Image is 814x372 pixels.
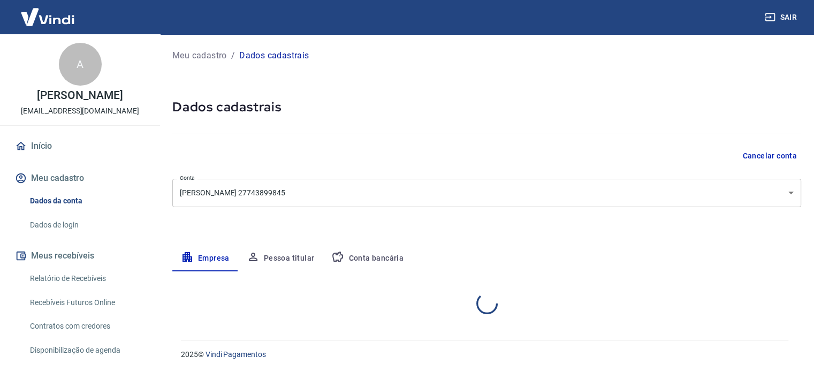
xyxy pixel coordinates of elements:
[13,244,147,268] button: Meus recebíveis
[26,268,147,290] a: Relatório de Recebíveis
[206,350,266,359] a: Vindi Pagamentos
[763,7,801,27] button: Sair
[26,315,147,337] a: Contratos com credores
[323,246,412,271] button: Conta bancária
[738,146,801,166] button: Cancelar conta
[37,90,123,101] p: [PERSON_NAME]
[13,1,82,33] img: Vindi
[231,49,235,62] p: /
[180,174,195,182] label: Conta
[172,246,238,271] button: Empresa
[239,49,309,62] p: Dados cadastrais
[13,166,147,190] button: Meu cadastro
[26,292,147,314] a: Recebíveis Futuros Online
[26,214,147,236] a: Dados de login
[26,190,147,212] a: Dados da conta
[26,339,147,361] a: Disponibilização de agenda
[21,105,139,117] p: [EMAIL_ADDRESS][DOMAIN_NAME]
[172,98,801,116] h5: Dados cadastrais
[59,43,102,86] div: A
[13,134,147,158] a: Início
[238,246,323,271] button: Pessoa titular
[181,349,788,360] p: 2025 ©
[172,179,801,207] div: [PERSON_NAME] 27743899845
[172,49,227,62] a: Meu cadastro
